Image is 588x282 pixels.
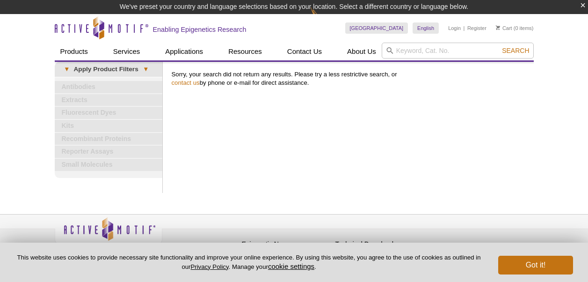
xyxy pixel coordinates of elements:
button: Search [499,46,532,55]
a: Products [55,43,94,60]
a: Login [448,25,461,31]
a: Privacy Policy [190,263,228,270]
span: Search [502,47,529,54]
button: Got it! [498,256,573,275]
a: Small Molecules [55,159,162,171]
a: Kits [55,120,162,132]
a: About Us [341,43,382,60]
p: This website uses cookies to provide necessary site functionality and improve your online experie... [15,253,483,271]
span: ▾ [138,65,153,74]
a: Resources [223,43,268,60]
a: Fluorescent Dyes [55,107,162,119]
button: cookie settings [268,262,314,270]
input: Keyword, Cat. No. [382,43,534,59]
a: Contact Us [282,43,327,60]
h2: Enabling Epigenetics Research [153,25,247,34]
a: Recombinant Proteins [55,133,162,145]
img: Change Here [311,7,335,29]
a: contact us [172,79,200,86]
a: Cart [496,25,512,31]
a: Reporter Assays [55,146,162,158]
a: Privacy Policy [167,239,203,253]
a: Services [108,43,146,60]
a: ▾Apply Product Filters▾ [55,62,162,77]
h4: Epigenetic News [242,240,331,248]
a: Antibodies [55,81,162,93]
a: Extracts [55,94,162,106]
li: (0 items) [496,22,534,34]
span: ▾ [59,65,74,74]
h4: Technical Downloads [335,240,424,248]
li: | [464,22,465,34]
a: Register [467,25,486,31]
img: Your Cart [496,25,500,30]
p: Sorry, your search did not return any results. Please try a less restrictive search, or by phone ... [172,70,529,87]
a: English [413,22,439,34]
img: Active Motif, [55,215,162,252]
table: Click to Verify - This site chose Symantec SSL for secure e-commerce and confidential communicati... [429,231,499,252]
a: Applications [160,43,209,60]
a: [GEOGRAPHIC_DATA] [345,22,408,34]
